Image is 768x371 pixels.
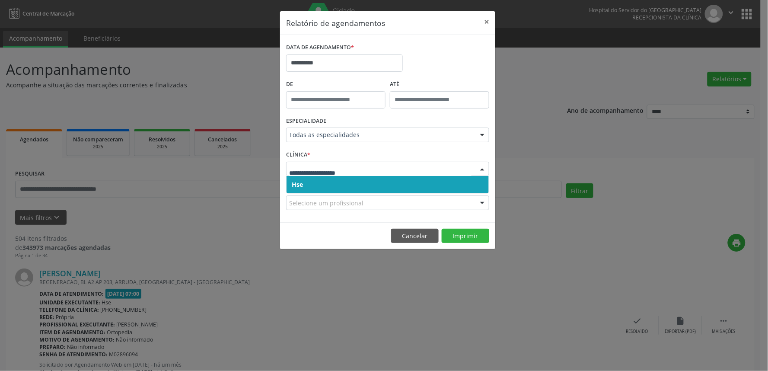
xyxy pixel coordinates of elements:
[289,131,472,139] span: Todas as especialidades
[286,78,386,91] label: De
[286,17,385,29] h5: Relatório de agendamentos
[292,180,303,189] span: Hse
[286,115,326,128] label: ESPECIALIDADE
[478,11,495,32] button: Close
[390,78,489,91] label: ATÉ
[286,148,310,162] label: CLÍNICA
[391,229,439,243] button: Cancelar
[289,198,363,208] span: Selecione um profissional
[442,229,489,243] button: Imprimir
[286,41,354,54] label: DATA DE AGENDAMENTO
